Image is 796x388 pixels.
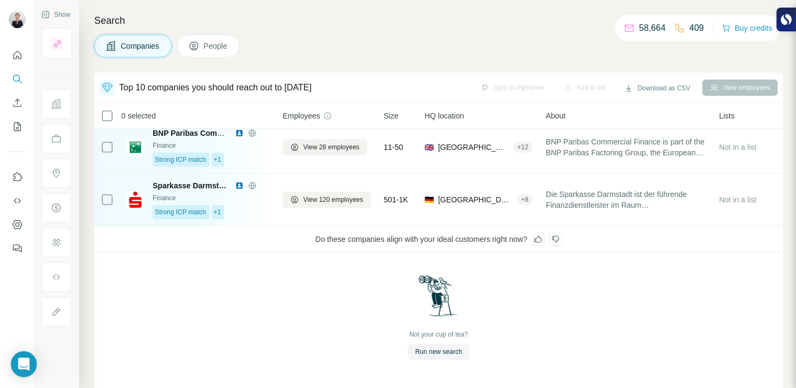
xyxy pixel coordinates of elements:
[303,195,363,205] span: View 120 employees
[617,80,697,96] button: Download as CSV
[155,155,206,165] span: Strong ICP match
[204,41,229,51] span: People
[283,110,320,121] span: Employees
[153,129,357,137] span: BNP Paribas Commercial Finance [GEOGRAPHIC_DATA]
[214,155,221,165] span: +1
[438,194,512,205] span: [GEOGRAPHIC_DATA], [GEOGRAPHIC_DATA]
[235,181,244,190] img: LinkedIn logo
[11,351,37,377] div: Open Intercom Messenger
[9,215,26,234] button: Dashboard
[546,110,566,121] span: About
[155,207,206,217] span: Strong ICP match
[127,139,144,156] img: Logo of BNP Paribas Commercial Finance UK
[513,142,533,152] div: + 12
[546,189,706,211] span: Die Sparkasse Darmstadt ist der führende Finanzdienstleister im Raum [GEOGRAPHIC_DATA].
[9,167,26,187] button: Use Surfe on LinkedIn
[153,193,270,203] div: Finance
[283,139,367,155] button: View 28 employees
[94,13,783,28] h4: Search
[235,129,244,137] img: LinkedIn logo
[384,194,408,205] span: 501-1K
[153,180,230,191] span: Sparkasse Darmstadt
[415,347,462,357] span: Run new search
[121,110,156,121] span: 0 selected
[9,191,26,211] button: Use Surfe API
[9,239,26,258] button: Feedback
[689,22,704,35] p: 409
[384,142,403,153] span: 11-50
[719,195,756,204] span: Not in a list
[153,141,270,150] div: Finance
[9,117,26,136] button: My lists
[425,194,434,205] span: 🇩🇪
[546,136,706,158] span: BNP Paribas Commercial Finance is part of the BNP Paribas Factoring Group, the European market le...
[94,226,783,253] div: Do these companies align with your ideal customers right now?
[517,195,533,205] div: + 8
[425,142,434,153] span: 🇬🇧
[9,45,26,65] button: Quick start
[425,110,464,121] span: HQ location
[303,142,360,152] span: View 28 employees
[119,81,311,94] div: Top 10 companies you should reach out to [DATE]
[34,6,78,23] button: Show
[127,191,144,208] img: Logo of Sparkasse Darmstadt
[719,143,756,152] span: Not in a list
[9,69,26,89] button: Search
[408,344,470,360] button: Run new search
[283,192,371,208] button: View 120 employees
[121,41,160,51] span: Companies
[214,207,221,217] span: +1
[719,110,735,121] span: Lists
[722,21,772,36] button: Buy credits
[384,110,399,121] span: Size
[9,11,26,28] img: Avatar
[409,330,468,339] div: Not your cup of tea?
[438,142,509,153] span: [GEOGRAPHIC_DATA], [GEOGRAPHIC_DATA], [GEOGRAPHIC_DATA]
[9,93,26,113] button: Enrich CSV
[639,22,665,35] p: 58,664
